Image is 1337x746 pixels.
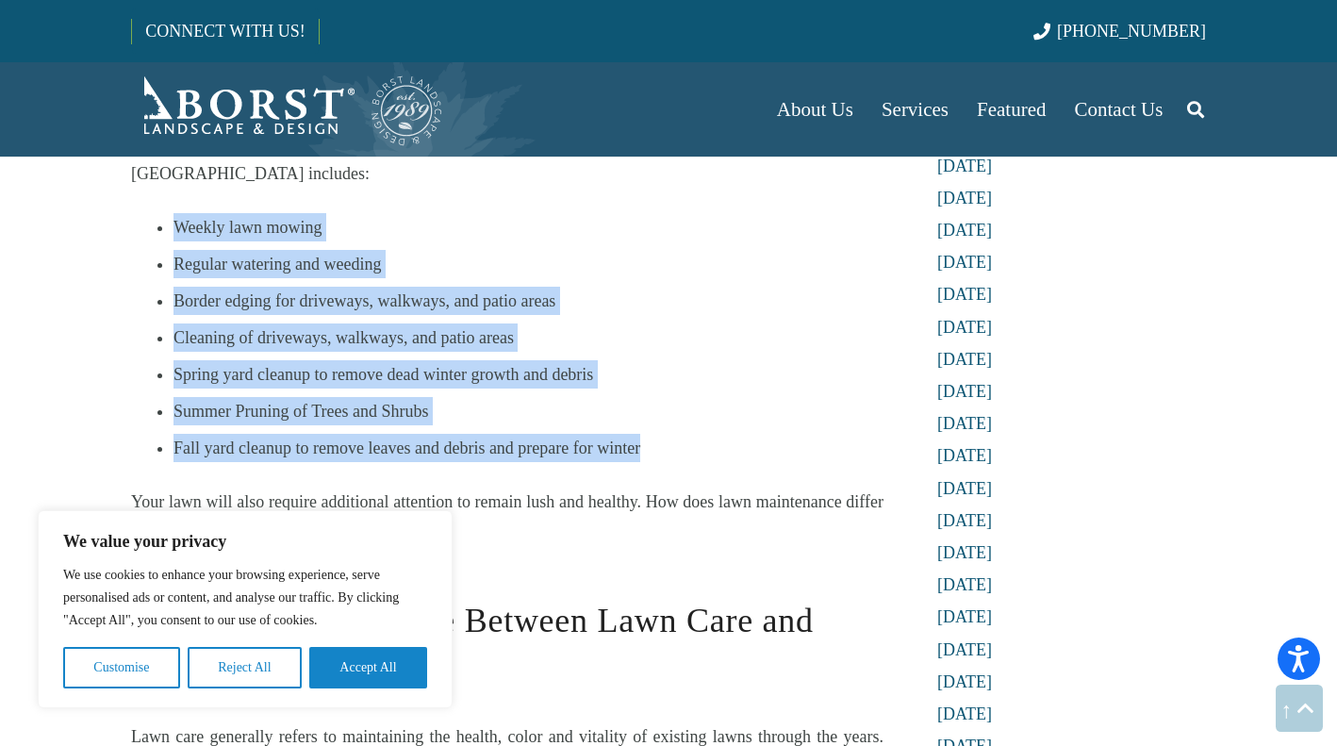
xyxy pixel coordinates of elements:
[63,564,427,632] p: We use cookies to enhance your browsing experience, serve personalised ads or content, and analys...
[1075,98,1164,121] span: Contact Us
[131,79,883,183] span: entails keeping your lawn and outdoor property clean and manicured year round, whether it’s prepa...
[132,8,318,54] a: CONNECT WITH US!
[937,382,992,401] a: [DATE]
[937,285,992,304] a: [DATE]
[131,72,444,147] a: Borst-Logo
[937,253,992,272] a: [DATE]
[937,479,992,498] a: [DATE]
[937,575,992,594] a: [DATE]
[131,492,883,539] span: Your lawn will also require additional attention to remain lush and healthy. How does lawn mainte...
[1057,22,1206,41] span: [PHONE_NUMBER]
[937,511,992,530] a: [DATE]
[1177,86,1214,133] a: Search
[963,62,1060,157] a: Featured
[173,402,429,421] span: Summer Pruning of Trees and Shrubs
[131,570,883,697] h2: What Is the Difference Between Lawn Care and Landscaping?
[937,157,992,175] a: [DATE]
[173,365,593,384] span: Spring yard cleanup to remove dead winter growth and debris
[188,647,302,688] button: Reject All
[173,439,640,457] span: Fall yard cleanup to remove leaves and debris and prepare for winter
[777,98,853,121] span: About Us
[937,189,992,207] a: [DATE]
[173,255,381,274] span: Regular watering and weeding
[937,414,992,433] a: [DATE]
[937,705,992,723] a: [DATE]
[63,530,427,553] p: We value your privacy
[937,543,992,562] a: [DATE]
[882,98,949,121] span: Services
[937,640,992,659] a: [DATE]
[867,62,963,157] a: Services
[937,607,992,626] a: [DATE]
[1033,22,1206,41] a: [PHONE_NUMBER]
[937,318,992,337] a: [DATE]
[63,647,180,688] button: Customise
[173,291,555,310] span: Border edging for driveways, walkways, and patio areas
[763,62,867,157] a: About Us
[173,218,322,237] span: Weekly lawn mowing
[937,221,992,240] a: [DATE]
[937,446,992,465] a: [DATE]
[977,98,1046,121] span: Featured
[937,672,992,691] a: [DATE]
[173,328,514,347] span: Cleaning of driveways, walkways, and patio areas
[309,647,427,688] button: Accept All
[1276,685,1323,732] a: Back to top
[937,350,992,369] a: [DATE]
[1061,62,1178,157] a: Contact Us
